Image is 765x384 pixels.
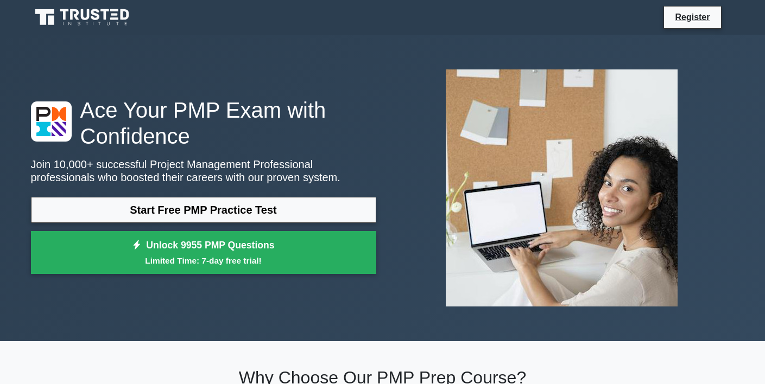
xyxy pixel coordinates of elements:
a: Start Free PMP Practice Test [31,197,376,223]
p: Join 10,000+ successful Project Management Professional professionals who boosted their careers w... [31,158,376,184]
h1: Ace Your PMP Exam with Confidence [31,97,376,149]
a: Register [668,10,716,24]
a: Unlock 9955 PMP QuestionsLimited Time: 7-day free trial! [31,231,376,274]
small: Limited Time: 7-day free trial! [45,254,363,267]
